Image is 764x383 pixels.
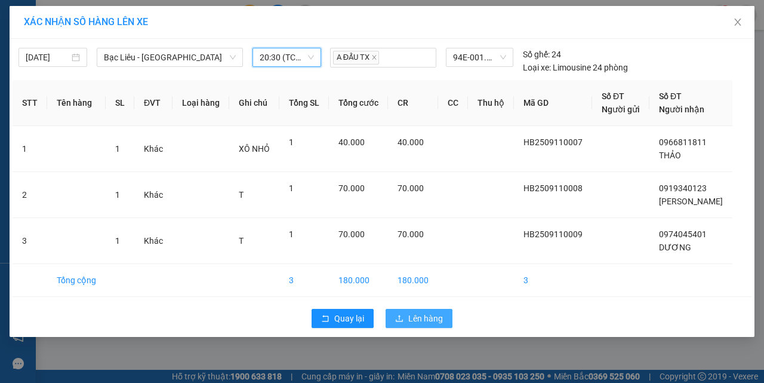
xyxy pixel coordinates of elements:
th: Ghi chú [229,80,279,126]
span: phone [69,44,78,53]
span: Người nhận [659,105,704,114]
th: Thu hộ [468,80,514,126]
li: 0946 508 595 [5,41,227,56]
span: 1 [289,183,294,193]
th: STT [13,80,47,126]
span: THẢO [659,151,681,160]
span: close [733,17,743,27]
td: Khác [134,218,172,264]
span: 70.000 [338,183,365,193]
span: 0974045401 [659,229,707,239]
th: Loại hàng [172,80,229,126]
span: 1 [289,137,294,147]
div: 24 [523,48,561,61]
span: upload [395,314,403,324]
span: HB2509110009 [523,229,583,239]
span: T [239,190,244,200]
th: Tổng cước [329,80,388,126]
span: Quay lại [334,312,364,325]
span: XÁC NHẬN SỐ HÀNG LÊN XE [24,16,148,27]
span: rollback [321,314,329,324]
span: environment [69,29,78,38]
span: Người gửi [602,105,640,114]
th: Tổng SL [279,80,329,126]
span: Số ĐT [602,91,624,101]
span: 70.000 [398,183,424,193]
td: Tổng cộng [47,264,106,297]
span: HB2509110007 [523,137,583,147]
th: CC [438,80,468,126]
td: 180.000 [388,264,438,297]
input: 11/09/2025 [26,51,69,64]
th: ĐVT [134,80,172,126]
span: Bạc Liêu - Sài Gòn [104,48,236,66]
li: 995 [PERSON_NAME] [5,26,227,41]
span: close [371,54,377,60]
td: 3 [279,264,329,297]
td: Khác [134,126,172,172]
span: 1 [115,190,120,200]
span: 0919340123 [659,183,707,193]
span: A ĐẤU TX [333,51,379,65]
span: 20:30 (TC) - 94E-001.70 [260,48,314,66]
th: SL [106,80,134,126]
th: Tên hàng [47,80,106,126]
span: XÔ NHỎ [239,144,270,154]
span: DƯƠNG [659,243,691,252]
div: Limousine 24 phòng [523,61,628,74]
span: 94E-001.70 [453,48,506,66]
span: 70.000 [338,229,365,239]
span: 1 [289,229,294,239]
td: 180.000 [329,264,388,297]
button: uploadLên hàng [386,309,452,328]
th: CR [388,80,438,126]
span: [PERSON_NAME] [659,197,723,206]
td: 1 [13,126,47,172]
span: Lên hàng [408,312,443,325]
th: Mã GD [514,80,592,126]
button: rollbackQuay lại [312,309,374,328]
td: 3 [514,264,592,297]
span: HB2509110008 [523,183,583,193]
span: 1 [115,144,120,154]
span: 70.000 [398,229,424,239]
b: GỬI : VP Hoà Bình [5,75,138,94]
span: Số ĐT [659,91,682,101]
span: T [239,236,244,246]
span: 40.000 [398,137,424,147]
b: Nhà Xe Hà My [69,8,159,23]
td: 3 [13,218,47,264]
span: 1 [115,236,120,246]
span: down [229,54,236,61]
span: 0966811811 [659,137,707,147]
span: Số ghế: [523,48,550,61]
td: Khác [134,172,172,218]
button: Close [721,6,754,39]
span: 40.000 [338,137,365,147]
span: Loại xe: [523,61,551,74]
td: 2 [13,172,47,218]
